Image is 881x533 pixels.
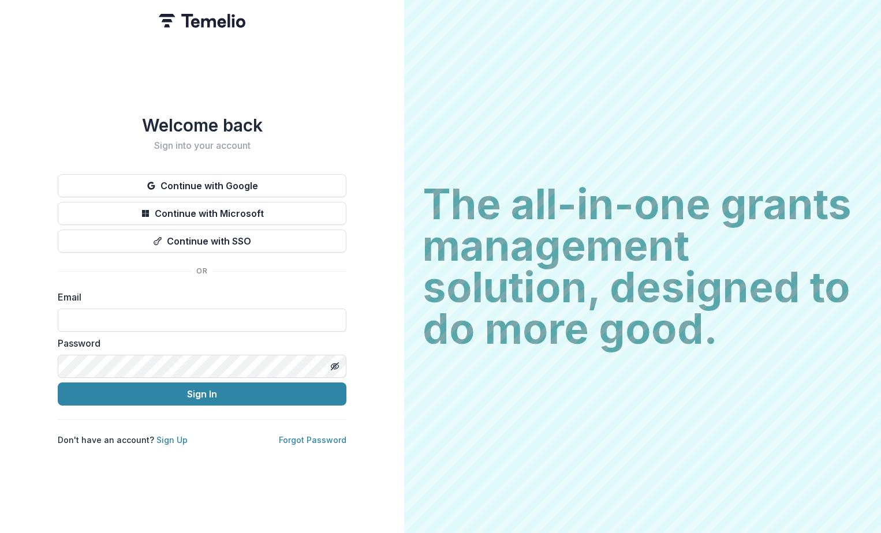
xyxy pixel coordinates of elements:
[58,140,346,151] h2: Sign into your account
[326,357,344,376] button: Toggle password visibility
[58,115,346,136] h1: Welcome back
[279,435,346,445] a: Forgot Password
[58,202,346,225] button: Continue with Microsoft
[156,435,188,445] a: Sign Up
[58,434,188,446] p: Don't have an account?
[58,382,346,406] button: Sign In
[58,336,339,350] label: Password
[159,14,245,28] img: Temelio
[58,230,346,253] button: Continue with SSO
[58,174,346,197] button: Continue with Google
[58,290,339,304] label: Email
